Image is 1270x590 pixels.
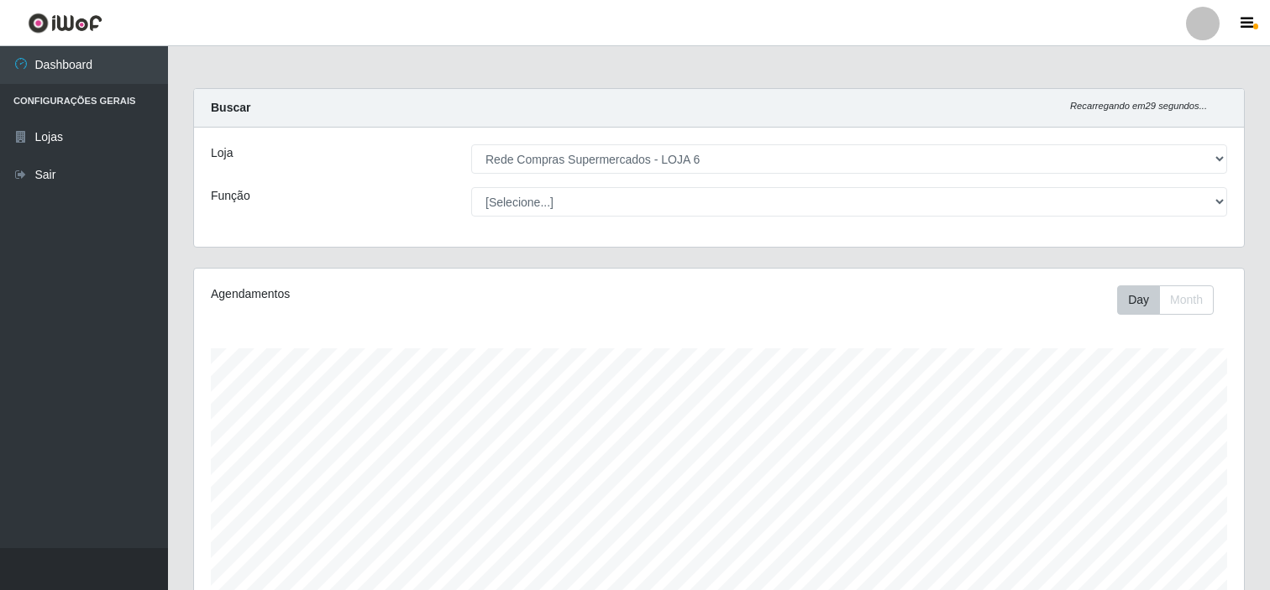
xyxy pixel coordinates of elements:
label: Função [211,187,250,205]
button: Month [1159,285,1214,315]
div: Toolbar with button groups [1117,285,1227,315]
button: Day [1117,285,1160,315]
strong: Buscar [211,101,250,114]
div: First group [1117,285,1214,315]
div: Agendamentos [211,285,620,303]
img: CoreUI Logo [28,13,102,34]
i: Recarregando em 29 segundos... [1070,101,1207,111]
label: Loja [211,144,233,162]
